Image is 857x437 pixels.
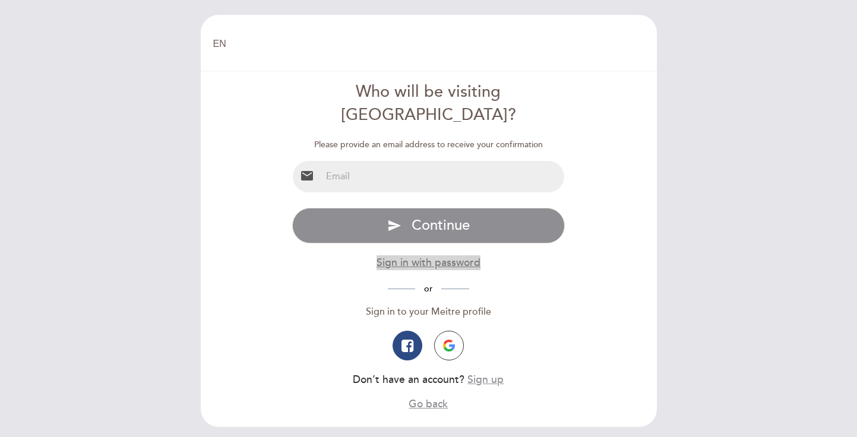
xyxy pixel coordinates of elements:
span: Don’t have an account? [353,373,464,386]
div: Sign in to your Meitre profile [292,305,565,319]
div: Who will be visiting [GEOGRAPHIC_DATA]? [292,81,565,127]
img: icon-google.png [443,340,455,351]
i: send [387,218,401,233]
input: Email [321,161,564,192]
button: Go back [409,397,448,411]
button: send Continue [292,208,565,243]
button: Sign up [467,372,504,387]
div: Please provide an email address to receive your confirmation [292,139,565,151]
span: Continue [412,217,470,234]
i: email [300,169,314,183]
button: Sign in with password [377,255,480,270]
span: or [415,284,441,294]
